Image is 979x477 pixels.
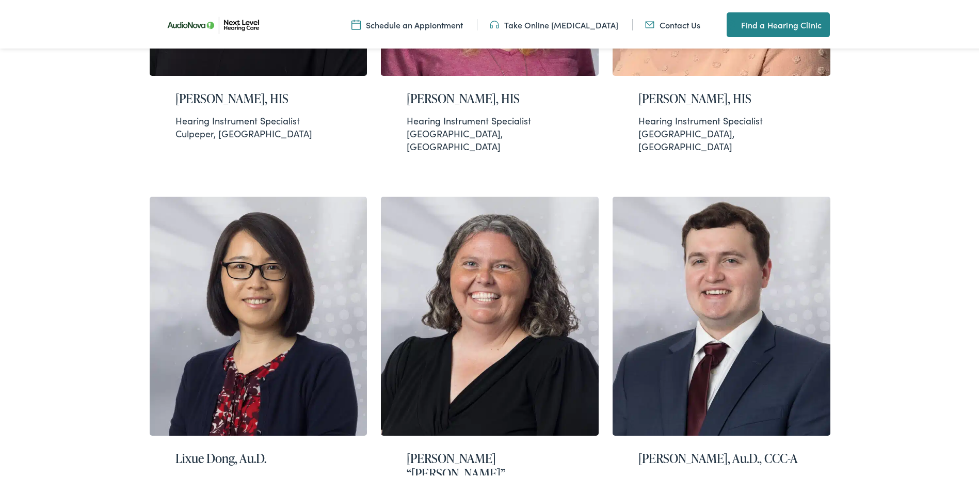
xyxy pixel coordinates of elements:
[150,195,367,434] img: Lixue Dong
[727,10,830,35] a: Find a Hearing Clinic
[727,17,736,29] img: A map pin icon in teal indicates location-related features or services.
[645,17,700,28] a: Contact Us
[351,17,361,28] img: Calendar icon representing the ability to schedule a hearing test or hearing aid appointment at N...
[645,17,654,28] img: An icon representing mail communication is presented in a unique teal color.
[175,449,342,464] h2: Lixue Dong, Au.D.
[175,112,342,125] div: Hearing Instrument Specialist
[638,449,805,464] h2: [PERSON_NAME], Au.D., CCC-A
[638,112,805,125] div: Hearing Instrument Specialist
[638,89,805,104] h2: [PERSON_NAME], HIS
[381,195,599,434] img: Margaret cook
[175,112,342,138] div: Culpeper, [GEOGRAPHIC_DATA]
[490,17,499,28] img: An icon symbolizing headphones, colored in teal, suggests audio-related services or features.
[351,17,463,28] a: Schedule an Appiontment
[490,17,618,28] a: Take Online [MEDICAL_DATA]
[638,112,805,151] div: [GEOGRAPHIC_DATA], [GEOGRAPHIC_DATA]
[613,195,830,434] img: Matthew Sabo
[407,89,573,104] h2: [PERSON_NAME], HIS
[407,112,573,125] div: Hearing Instrument Specialist
[175,89,342,104] h2: [PERSON_NAME], HIS
[407,112,573,151] div: [GEOGRAPHIC_DATA], [GEOGRAPHIC_DATA]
